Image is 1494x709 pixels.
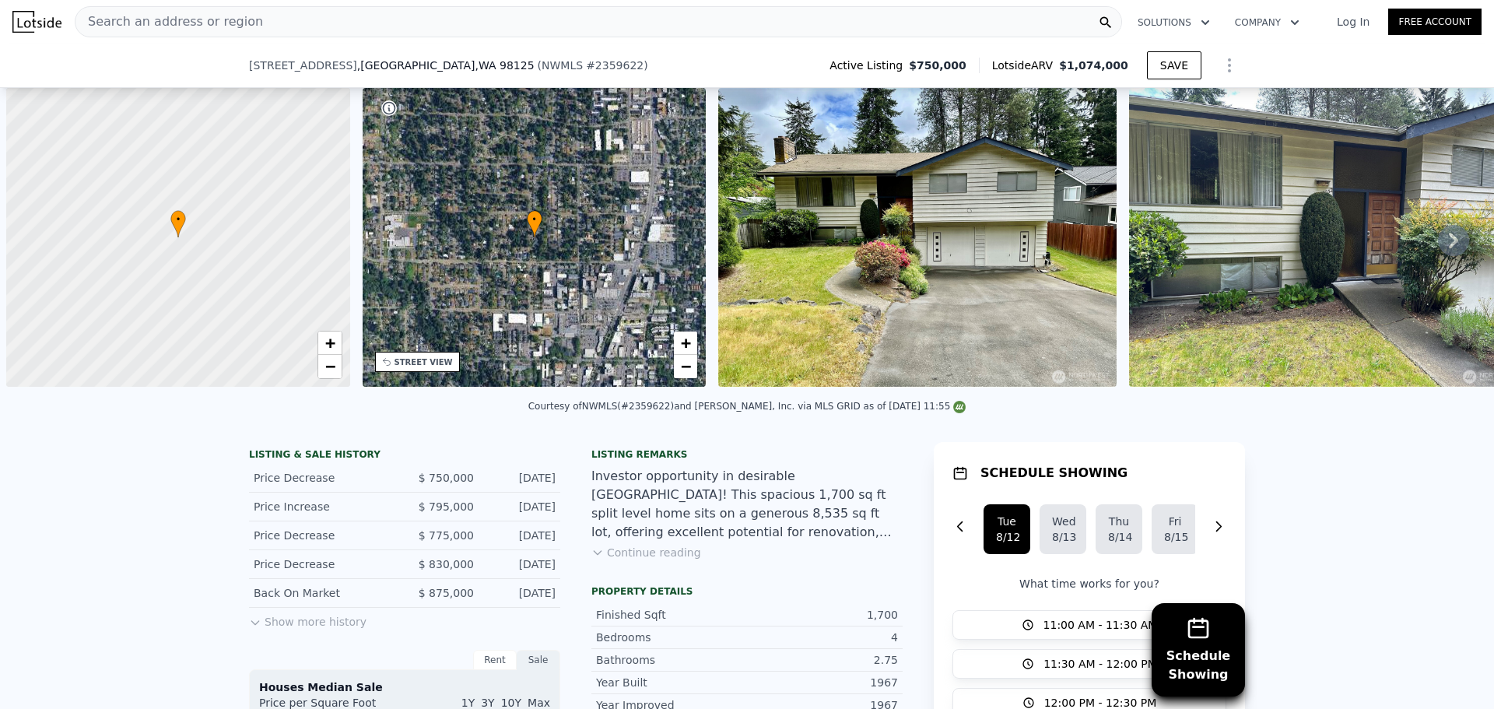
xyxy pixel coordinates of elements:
[324,333,335,353] span: +
[501,697,521,709] span: 10Y
[591,448,903,461] div: Listing remarks
[486,528,556,543] div: [DATE]
[461,697,475,709] span: 1Y
[1214,50,1245,81] button: Show Options
[952,649,1226,679] button: 11:30 AM - 12:00 PM
[1164,529,1186,545] div: 8/15
[75,12,263,31] span: Search an address or region
[1222,9,1312,37] button: Company
[1147,51,1201,79] button: SAVE
[538,58,648,73] div: ( )
[980,464,1128,483] h1: SCHEDULE SHOWING
[909,58,966,73] span: $750,000
[591,545,701,560] button: Continue reading
[674,355,697,378] a: Zoom out
[596,607,747,623] div: Finished Sqft
[357,58,535,73] span: , [GEOGRAPHIC_DATA]
[1043,656,1157,672] span: 11:30 AM - 12:00 PM
[591,467,903,542] div: Investor opportunity in desirable [GEOGRAPHIC_DATA]! This spacious 1,700 sq ft split level home s...
[395,356,453,368] div: STREET VIEW
[953,401,966,413] img: NWMLS Logo
[486,585,556,601] div: [DATE]
[254,499,392,514] div: Price Increase
[681,333,691,353] span: +
[1096,504,1142,554] button: Thu8/14
[318,332,342,355] a: Zoom in
[249,608,366,630] button: Show more history
[12,11,61,33] img: Lotside
[486,499,556,514] div: [DATE]
[486,556,556,572] div: [DATE]
[527,210,542,237] div: •
[1108,529,1130,545] div: 8/14
[996,514,1018,529] div: Tue
[254,528,392,543] div: Price Decrease
[984,504,1030,554] button: Tue8/12
[747,630,898,645] div: 4
[542,59,583,72] span: NWMLS
[473,650,517,670] div: Rent
[249,58,357,73] span: [STREET_ADDRESS]
[419,587,474,599] span: $ 875,000
[486,470,556,486] div: [DATE]
[596,652,747,668] div: Bathrooms
[596,675,747,690] div: Year Built
[1318,14,1388,30] a: Log In
[1052,529,1074,545] div: 8/13
[718,88,1117,387] img: Sale: 149613554 Parcel: 98253240
[259,679,550,695] div: Houses Median Sale
[254,585,392,601] div: Back On Market
[1152,603,1245,697] button: ScheduleShowing
[1125,9,1222,37] button: Solutions
[170,212,186,226] span: •
[1108,514,1130,529] div: Thu
[996,529,1018,545] div: 8/12
[1152,504,1198,554] button: Fri8/15
[952,610,1226,640] button: 11:00 AM - 11:30 AM
[1059,59,1128,72] span: $1,074,000
[254,470,392,486] div: Price Decrease
[419,472,474,484] span: $ 750,000
[528,401,966,412] div: Courtesy of NWMLS (#2359622) and [PERSON_NAME], Inc. via MLS GRID as of [DATE] 11:55
[1388,9,1482,35] a: Free Account
[829,58,909,73] span: Active Listing
[527,212,542,226] span: •
[1043,617,1158,633] span: 11:00 AM - 11:30 AM
[591,585,903,598] div: Property details
[419,558,474,570] span: $ 830,000
[952,576,1226,591] p: What time works for you?
[1040,504,1086,554] button: Wed8/13
[1164,514,1186,529] div: Fri
[596,630,747,645] div: Bedrooms
[481,697,494,709] span: 3Y
[475,59,534,72] span: , WA 98125
[681,356,691,376] span: −
[249,448,560,464] div: LISTING & SALE HISTORY
[747,675,898,690] div: 1967
[318,355,342,378] a: Zoom out
[747,652,898,668] div: 2.75
[674,332,697,355] a: Zoom in
[324,356,335,376] span: −
[170,210,186,237] div: •
[992,58,1059,73] span: Lotside ARV
[517,650,560,670] div: Sale
[419,500,474,513] span: $ 795,000
[254,556,392,572] div: Price Decrease
[747,607,898,623] div: 1,700
[1052,514,1074,529] div: Wed
[586,59,644,72] span: # 2359622
[419,529,474,542] span: $ 775,000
